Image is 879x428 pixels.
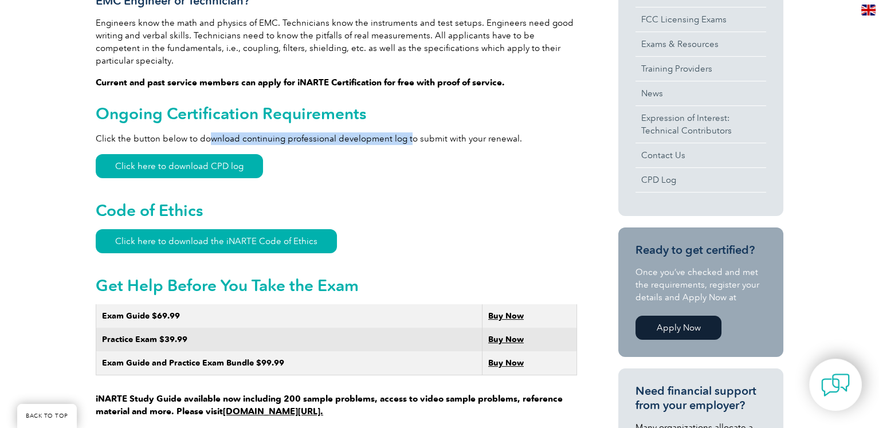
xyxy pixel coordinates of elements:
[821,371,850,399] img: contact-chat.png
[223,406,323,417] a: [DOMAIN_NAME][URL].
[635,32,766,56] a: Exams & Resources
[635,243,766,257] h3: Ready to get certified?
[635,7,766,32] a: FCC Licensing Exams
[96,132,577,145] p: Click the button below to download continuing professional development log to submit with your re...
[96,229,337,253] a: Click here to download the iNARTE Code of Ethics
[96,77,505,88] strong: Current and past service members can apply for iNARTE Certification for free with proof of service.
[488,358,524,368] a: Buy Now
[635,316,721,340] a: Apply Now
[635,143,766,167] a: Contact Us
[635,168,766,192] a: CPD Log
[96,104,577,123] h2: Ongoing Certification Requirements
[102,358,284,368] strong: Exam Guide and Practice Exam Bundle $99.99
[96,17,577,67] p: Engineers know the math and physics of EMC. Technicians know the instruments and test setups. Eng...
[96,201,577,219] h2: Code of Ethics
[96,276,577,295] h2: Get Help Before You Take the Exam
[488,311,524,321] a: Buy Now
[488,335,524,344] a: Buy Now
[635,266,766,304] p: Once you’ve checked and met the requirements, register your details and Apply Now at
[635,384,766,413] h3: Need financial support from your employer?
[635,81,766,105] a: News
[861,5,876,15] img: en
[96,394,563,417] strong: iNARTE Study Guide available now including 200 sample problems, access to video sample problems, ...
[17,404,77,428] a: BACK TO TOP
[635,106,766,143] a: Expression of Interest:Technical Contributors
[102,335,187,344] strong: Practice Exam $39.99
[96,154,263,178] a: Click here to download CPD log
[635,57,766,81] a: Training Providers
[102,311,180,321] strong: Exam Guide $69.99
